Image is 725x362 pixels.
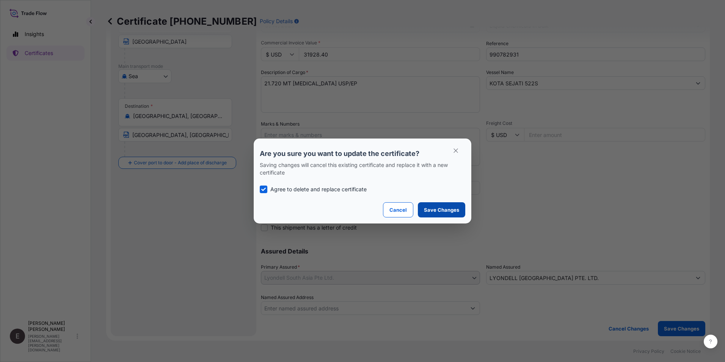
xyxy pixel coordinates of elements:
p: Saving changes will cancel this existing certificate and replace it with a new certificate [260,161,465,176]
p: Are you sure you want to update the certificate? [260,149,465,158]
p: Save Changes [424,206,459,214]
button: Cancel [383,202,413,217]
p: Agree to delete and replace certificate [270,186,367,193]
p: Cancel [389,206,407,214]
button: Save Changes [418,202,465,217]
